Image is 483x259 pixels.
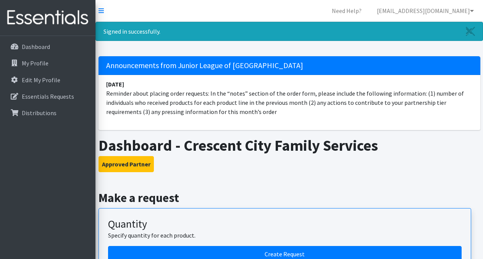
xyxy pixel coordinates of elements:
h2: Make a request [99,191,480,205]
p: Edit My Profile [22,76,60,84]
button: Approved Partner [99,156,154,172]
p: Specify quantity for each product. [108,231,462,240]
a: Essentials Requests [3,89,92,104]
a: Dashboard [3,39,92,54]
a: Close [458,22,483,41]
a: Edit My Profile [3,72,92,88]
p: Essentials Requests [22,93,74,100]
div: Signed in successfully. [95,22,483,41]
h1: Dashboard - Crescent City Family Services [99,136,480,155]
strong: [DATE] [106,80,124,88]
img: HumanEssentials [3,5,92,31]
a: Distributions [3,105,92,121]
p: Dashboard [22,43,50,50]
a: Need Help? [326,3,368,18]
p: My Profile [22,59,48,67]
a: [EMAIL_ADDRESS][DOMAIN_NAME] [371,3,480,18]
h3: Quantity [108,218,462,231]
li: Reminder about placing order requests: In the “notes” section of the order form, please include t... [99,75,480,121]
p: Distributions [22,109,57,117]
h5: Announcements from Junior League of [GEOGRAPHIC_DATA] [99,56,480,75]
a: My Profile [3,55,92,71]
